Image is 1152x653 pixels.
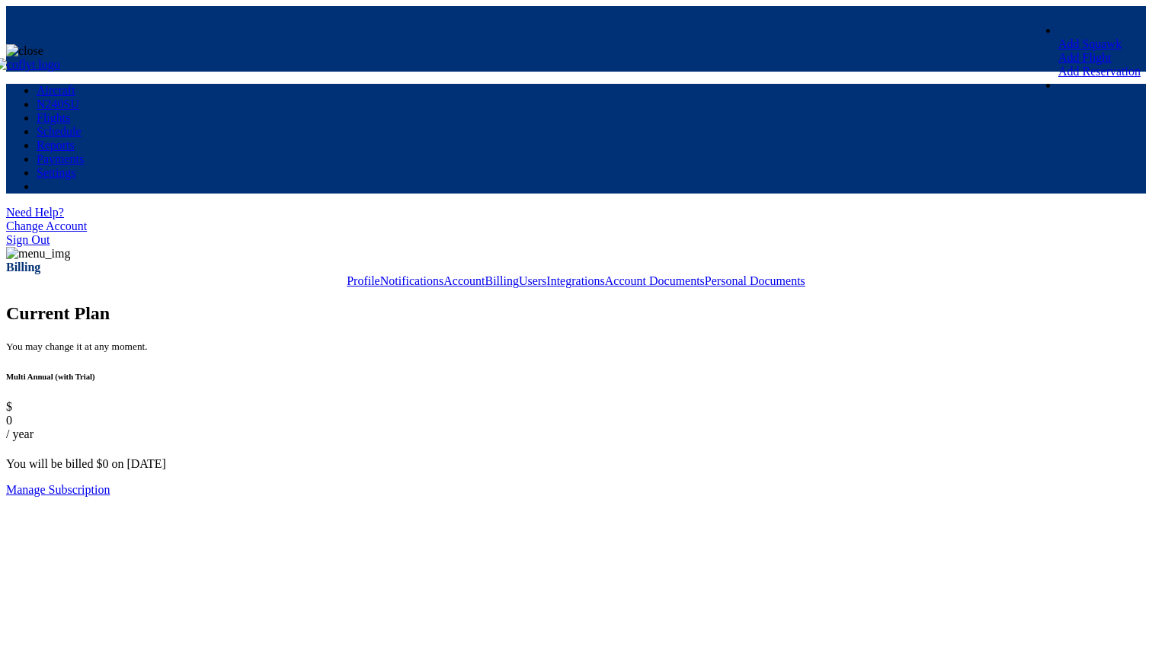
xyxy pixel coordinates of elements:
a: Billing [485,274,518,287]
a: Add Flight [1058,51,1112,64]
a: Notifications [380,274,444,287]
span: Flights [37,111,70,124]
small: You may change it at any moment. [6,341,148,352]
a: Profile [347,274,380,287]
img: close [6,44,43,58]
span: Need Help? [6,206,64,219]
a: Add Squawk [1058,37,1122,50]
p: You will be billed $0 on [DATE] [6,457,1146,471]
div: / year [6,427,1146,441]
div: $ [6,400,1146,414]
span: Schedule [37,125,82,138]
a: Personal Documents [705,274,805,287]
div: Billing [6,261,40,274]
a: Add Reservation [1058,65,1141,78]
a: Users [519,274,546,287]
span: N240SU [37,98,79,110]
h6: Multi Annual (with Trial) [6,372,1146,381]
span: Change Account [6,219,87,232]
span: Aircraft [37,84,75,97]
a: Manage Subscription [6,483,110,496]
span: Settings [37,166,76,179]
a: Integrations [546,274,604,287]
span: Reports [37,139,75,152]
h2: Current Plan [6,303,1146,324]
span: Sign Out [6,233,50,246]
a: Account [443,274,485,287]
a: Account Documents [605,274,705,287]
span: Payments [37,152,84,165]
img: menu_img [6,247,70,261]
div: 0 [6,414,1146,427]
